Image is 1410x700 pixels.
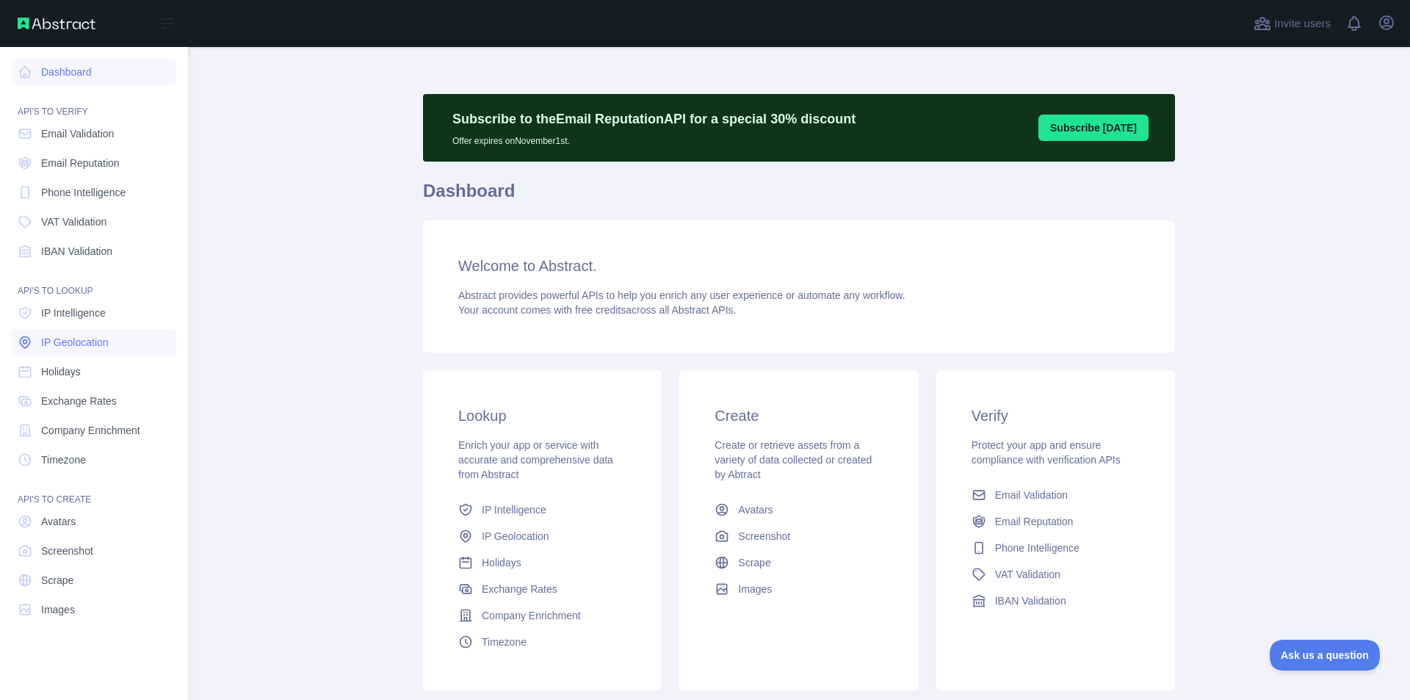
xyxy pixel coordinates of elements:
[482,582,557,596] span: Exchange Rates
[12,300,176,326] a: IP Intelligence
[12,388,176,414] a: Exchange Rates
[715,439,872,480] span: Create or retrieve assets from a variety of data collected or created by Abtract
[972,439,1121,466] span: Protect your app and ensure compliance with verification APIs
[41,156,120,170] span: Email Reputation
[482,635,527,649] span: Timezone
[12,358,176,385] a: Holidays
[41,573,73,588] span: Scrape
[482,529,549,544] span: IP Geolocation
[452,523,632,549] a: IP Geolocation
[1251,12,1334,35] button: Invite users
[966,482,1146,508] a: Email Validation
[41,514,76,529] span: Avatars
[41,185,126,200] span: Phone Intelligence
[1038,115,1149,141] button: Subscribe [DATE]
[452,549,632,576] a: Holidays
[452,109,856,129] p: Subscribe to the Email Reputation API for a special 30 % discount
[12,209,176,235] a: VAT Validation
[18,18,95,29] img: Abstract API
[12,238,176,264] a: IBAN Validation
[972,405,1140,426] h3: Verify
[575,304,626,316] span: free credits
[41,423,140,438] span: Company Enrichment
[738,529,790,544] span: Screenshot
[458,289,905,301] span: Abstract provides powerful APIs to help you enrich any user experience or automate any workflow.
[966,535,1146,561] a: Phone Intelligence
[12,329,176,356] a: IP Geolocation
[41,364,81,379] span: Holidays
[41,214,106,229] span: VAT Validation
[458,256,1140,276] h3: Welcome to Abstract.
[452,629,632,655] a: Timezone
[12,596,176,623] a: Images
[966,508,1146,535] a: Email Reputation
[12,59,176,85] a: Dashboard
[715,405,883,426] h3: Create
[738,582,772,596] span: Images
[966,561,1146,588] a: VAT Validation
[12,508,176,535] a: Avatars
[452,497,632,523] a: IP Intelligence
[12,417,176,444] a: Company Enrichment
[738,555,770,570] span: Scrape
[709,523,889,549] a: Screenshot
[41,335,109,350] span: IP Geolocation
[482,502,546,517] span: IP Intelligence
[966,588,1146,614] a: IBAN Validation
[41,306,106,320] span: IP Intelligence
[482,608,581,623] span: Company Enrichment
[458,304,736,316] span: Your account comes with across all Abstract APIs.
[1270,640,1381,671] iframe: Toggle Customer Support
[738,502,773,517] span: Avatars
[995,593,1066,608] span: IBAN Validation
[482,555,521,570] span: Holidays
[709,549,889,576] a: Scrape
[995,567,1060,582] span: VAT Validation
[995,541,1080,555] span: Phone Intelligence
[1274,15,1331,32] span: Invite users
[995,488,1068,502] span: Email Validation
[41,126,114,141] span: Email Validation
[458,405,626,426] h3: Lookup
[41,602,75,617] span: Images
[452,129,856,147] p: Offer expires on November 1st.
[41,394,117,408] span: Exchange Rates
[41,244,112,259] span: IBAN Validation
[12,150,176,176] a: Email Reputation
[709,576,889,602] a: Images
[12,267,176,297] div: API'S TO LOOKUP
[995,514,1074,529] span: Email Reputation
[41,544,93,558] span: Screenshot
[458,439,613,480] span: Enrich your app or service with accurate and comprehensive data from Abstract
[12,447,176,473] a: Timezone
[12,538,176,564] a: Screenshot
[452,576,632,602] a: Exchange Rates
[12,88,176,118] div: API'S TO VERIFY
[12,120,176,147] a: Email Validation
[12,476,176,505] div: API'S TO CREATE
[423,179,1175,214] h1: Dashboard
[12,179,176,206] a: Phone Intelligence
[452,602,632,629] a: Company Enrichment
[41,452,86,467] span: Timezone
[709,497,889,523] a: Avatars
[12,567,176,593] a: Scrape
